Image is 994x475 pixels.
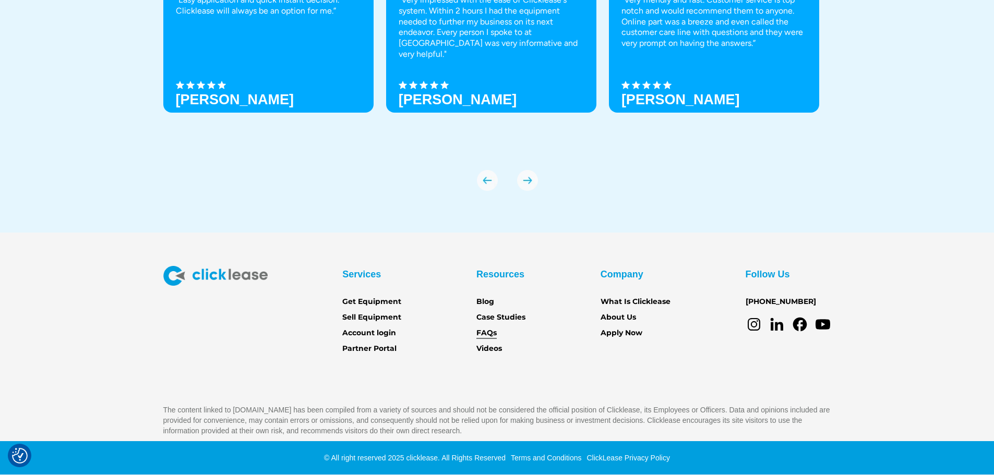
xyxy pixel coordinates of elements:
img: Black star icon [176,81,184,89]
img: arrow Icon [477,170,498,191]
a: Apply Now [601,327,642,339]
div: Resources [476,266,524,283]
img: Black star icon [409,81,417,89]
div: next slide [517,170,538,191]
a: About Us [601,312,636,323]
img: Black star icon [632,81,640,89]
img: Black star icon [197,81,205,89]
img: Black star icon [207,81,215,89]
div: Follow Us [746,266,790,283]
a: Blog [476,296,494,308]
img: Revisit consent button [12,448,28,464]
button: Consent Preferences [12,448,28,464]
div: previous slide [477,170,498,191]
h3: [PERSON_NAME] [621,92,740,107]
img: arrow Icon [517,170,538,191]
img: Black star icon [399,81,407,89]
img: Black star icon [621,81,630,89]
a: Videos [476,343,502,355]
img: Black star icon [653,81,661,89]
a: What Is Clicklease [601,296,670,308]
a: ClickLease Privacy Policy [584,454,670,462]
img: Black star icon [218,81,226,89]
img: Black star icon [420,81,428,89]
img: Black star icon [186,81,195,89]
a: Partner Portal [342,343,397,355]
img: Black star icon [440,81,449,89]
a: Get Equipment [342,296,401,308]
a: Case Studies [476,312,525,323]
a: Sell Equipment [342,312,401,323]
div: Services [342,266,381,283]
a: Account login [342,327,396,339]
a: [PHONE_NUMBER] [746,296,816,308]
h3: [PERSON_NAME] [176,92,294,107]
img: Black star icon [642,81,651,89]
img: Clicklease logo [163,266,268,286]
img: Black star icon [430,81,438,89]
div: Company [601,266,643,283]
p: The content linked to [DOMAIN_NAME] has been compiled from a variety of sources and should not be... [163,405,831,436]
a: Terms and Conditions [508,454,581,462]
img: Black star icon [663,81,672,89]
strong: [PERSON_NAME] [399,92,517,107]
a: FAQs [476,327,497,339]
div: © All right reserved 2025 clicklease. All Rights Reserved [324,453,506,463]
